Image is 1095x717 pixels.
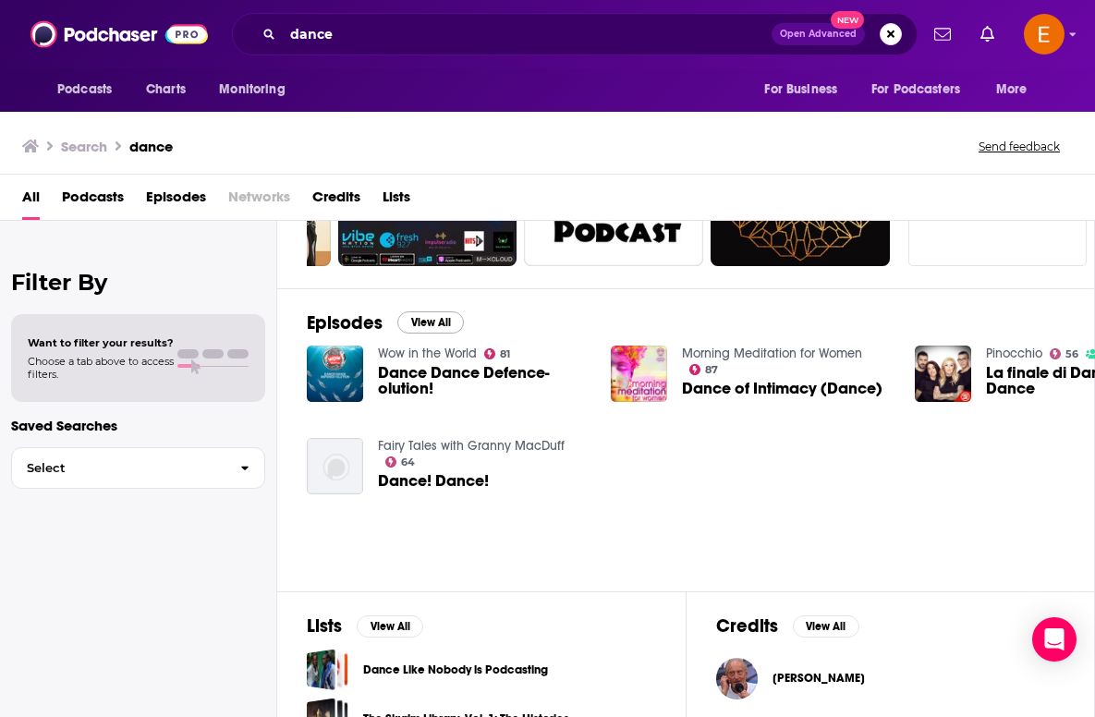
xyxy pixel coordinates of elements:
span: 87 [705,366,718,374]
img: Podchaser - Follow, Share and Rate Podcasts [30,17,208,52]
button: Charles DanceCharles Dance [716,649,1065,708]
button: open menu [206,72,309,107]
button: Select [11,447,265,489]
p: Saved Searches [11,417,265,434]
div: Open Intercom Messenger [1032,617,1077,662]
a: Dance Dance Defence-olution! [378,365,589,396]
button: View All [793,615,859,638]
button: View All [357,615,423,638]
button: open menu [983,72,1051,107]
a: Show notifications dropdown [927,18,958,50]
h2: Credits [716,614,778,638]
span: Select [12,462,225,474]
a: All [22,182,40,220]
h2: Lists [307,614,342,638]
span: For Business [764,77,837,103]
a: ListsView All [307,614,423,638]
a: Dance Like Nobody is Podcasting [307,649,348,690]
a: 56 [1050,348,1079,359]
button: Open AdvancedNew [772,23,865,45]
img: Dance! Dance! [307,438,363,494]
span: Want to filter your results? [28,336,174,349]
input: Search podcasts, credits, & more... [283,19,772,49]
h3: Search [61,138,107,155]
a: Show notifications dropdown [973,18,1002,50]
a: Dance! Dance! [378,473,489,489]
a: 81 [484,348,511,359]
a: Dance Like Nobody is Podcasting [363,660,548,680]
button: open menu [859,72,987,107]
span: Monitoring [219,77,285,103]
img: Dance Dance Defence-olution! [307,346,363,402]
span: Podcasts [57,77,112,103]
span: 56 [1065,350,1078,358]
button: View All [397,311,464,334]
h3: dance [129,138,173,155]
span: [PERSON_NAME] [773,671,865,686]
a: EpisodesView All [307,311,464,334]
span: For Podcasters [871,77,960,103]
div: Search podcasts, credits, & more... [232,13,918,55]
a: Wow in the World [378,346,477,361]
span: Charts [146,77,186,103]
a: Charts [134,72,197,107]
img: La finale di Dance Dance Dance [915,346,971,402]
button: open menu [751,72,860,107]
a: Charles Dance [773,671,865,686]
button: open menu [44,72,136,107]
span: 64 [401,458,415,467]
a: Dance of Intimacy (Dance) [682,381,882,396]
a: Lists [383,182,410,220]
span: Logged in as emilymorris [1024,14,1065,55]
a: Fairy Tales with Granny MacDuff [378,438,565,454]
span: Networks [228,182,290,220]
a: Credits [312,182,360,220]
span: 81 [500,350,510,358]
a: 87 [689,364,719,375]
span: Open Advanced [780,30,857,39]
a: Pinocchio [986,346,1042,361]
img: Dance of Intimacy (Dance) [611,346,667,402]
a: Podcasts [62,182,124,220]
span: More [996,77,1028,103]
span: Choose a tab above to access filters. [28,355,174,381]
a: Morning Meditation for Women [682,346,862,361]
h2: Episodes [307,311,383,334]
a: 64 [385,456,416,468]
img: User Profile [1024,14,1065,55]
h2: Filter By [11,269,265,296]
a: CreditsView All [716,614,859,638]
button: Show profile menu [1024,14,1065,55]
img: Charles Dance [716,658,758,699]
span: New [831,11,864,29]
button: Send feedback [973,139,1065,154]
a: Episodes [146,182,206,220]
